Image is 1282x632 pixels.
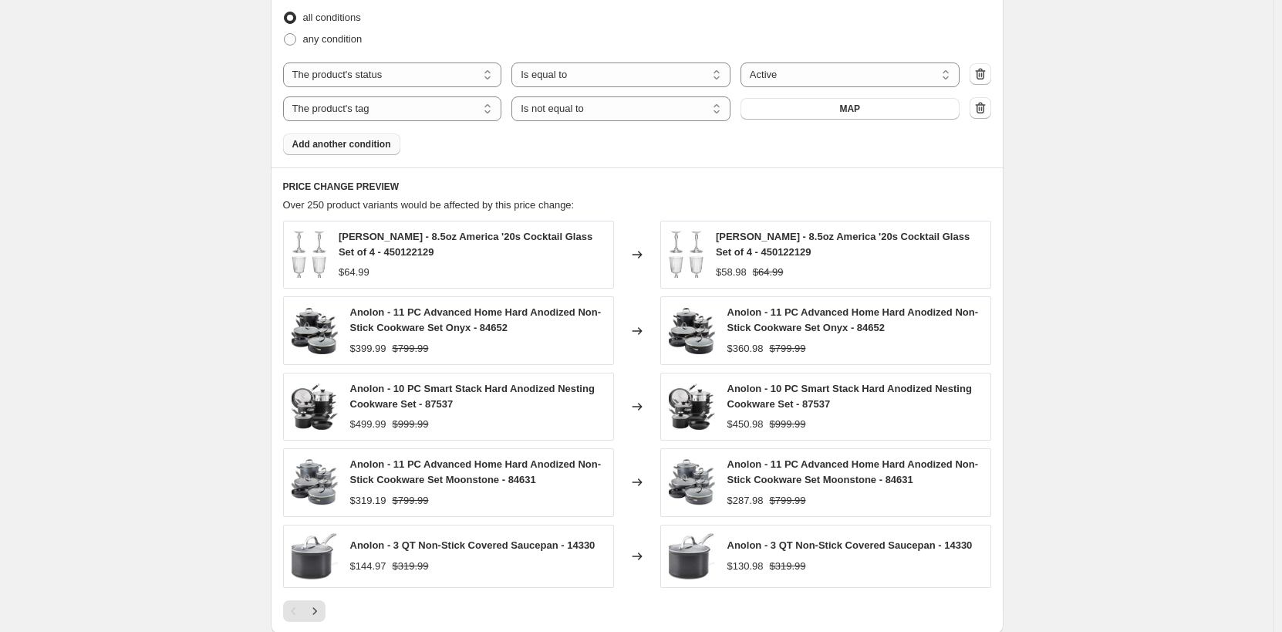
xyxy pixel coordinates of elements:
span: Anolon - 11 PC Advanced Home Hard Anodized Non-Stick Cookware Set Moonstone - 84631 [350,458,602,485]
div: $144.97 [350,559,386,574]
span: [PERSON_NAME] - 8.5oz America '20s Cocktail Glass Set of 4 - 450122129 [716,231,970,258]
span: Anolon - 3 QT Non-Stick Covered Saucepan - 14330 [350,539,595,551]
div: $64.99 [339,265,369,280]
span: Over 250 product variants would be affected by this price change: [283,199,575,211]
div: $319.19 [350,493,386,509]
img: Bormioli-Rocco-8_5oz-America-20s-Cocktail-Glass-Set-of-4-450122129_80x.jpg [292,232,326,278]
strike: $799.99 [393,493,429,509]
span: [PERSON_NAME] - 8.5oz America '20s Cocktail Glass Set of 4 - 450122129 [339,231,592,258]
button: Next [304,600,326,622]
strike: $799.99 [393,341,429,357]
span: all conditions [303,12,361,23]
strike: $999.99 [770,417,806,432]
span: Anolon - 11 PC Advanced Home Hard Anodized Non-Stick Cookware Set Onyx - 84652 [350,306,602,333]
div: $360.98 [727,341,764,357]
span: Anolon - 10 PC Smart Stack Hard Anodized Nesting Cookware Set - 87537 [727,383,972,410]
div: $287.98 [727,493,764,509]
span: Anolon - 3 QT Non-Stick Covered Saucepan - 14330 [727,539,973,551]
strike: $799.99 [770,341,806,357]
strike: $64.99 [753,265,784,280]
img: Anolon-3-QT-Non-Stick-Covered-Saucepan-14330_80x.jpg [292,533,338,580]
span: Add another condition [292,138,391,150]
div: $58.98 [716,265,747,280]
span: Anolon - 11 PC Advanced Home Hard Anodized Non-Stick Cookware Set Moonstone - 84631 [727,458,979,485]
img: Bormioli-Rocco-8_5oz-America-20s-Cocktail-Glass-Set-of-4-450122129_80x.jpg [669,232,703,278]
img: Anolon-11-PC-Advanced-Home-Hard-Anodized-Non-Stick-Cookware-Set-Moonstone-84631_80x.jpg [292,459,338,505]
span: any condition [303,33,363,45]
img: Anolon-10-PC-Smart-Stack-Hard-Anodized-Nesting-Cookware-Set-87537_80x.jpg [669,384,715,430]
h6: PRICE CHANGE PREVIEW [283,181,991,193]
img: Anolon-10-PC-Smart-Stack-Hard-Anodized-Nesting-Cookware-Set-87537_80x.jpg [292,384,338,430]
img: Anolon-11-PC-Advanced-Home-Hard-Anodized-Non-Stick-Cookware-Set-Moonstone-84631_80x.jpg [669,459,715,505]
div: $499.99 [350,417,386,432]
strike: $999.99 [393,417,429,432]
strike: $319.99 [770,559,806,574]
strike: $799.99 [770,493,806,509]
div: $450.98 [727,417,764,432]
img: Anolon-11-PC-Advanced-Home-Hard-Anodized-Non-Stick-Cookware-Set-Onyx-84652_80x.jpg [669,308,715,354]
nav: Pagination [283,600,326,622]
img: Anolon-3-QT-Non-Stick-Covered-Saucepan-14330_80x.jpg [669,533,715,580]
button: Add another condition [283,133,400,155]
strike: $319.99 [393,559,429,574]
span: Anolon - 10 PC Smart Stack Hard Anodized Nesting Cookware Set - 87537 [350,383,595,410]
div: $130.98 [727,559,764,574]
button: MAP [741,98,960,120]
div: $399.99 [350,341,386,357]
span: Anolon - 11 PC Advanced Home Hard Anodized Non-Stick Cookware Set Onyx - 84652 [727,306,979,333]
img: Anolon-11-PC-Advanced-Home-Hard-Anodized-Non-Stick-Cookware-Set-Onyx-84652_80x.jpg [292,308,338,354]
span: MAP [839,103,860,115]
